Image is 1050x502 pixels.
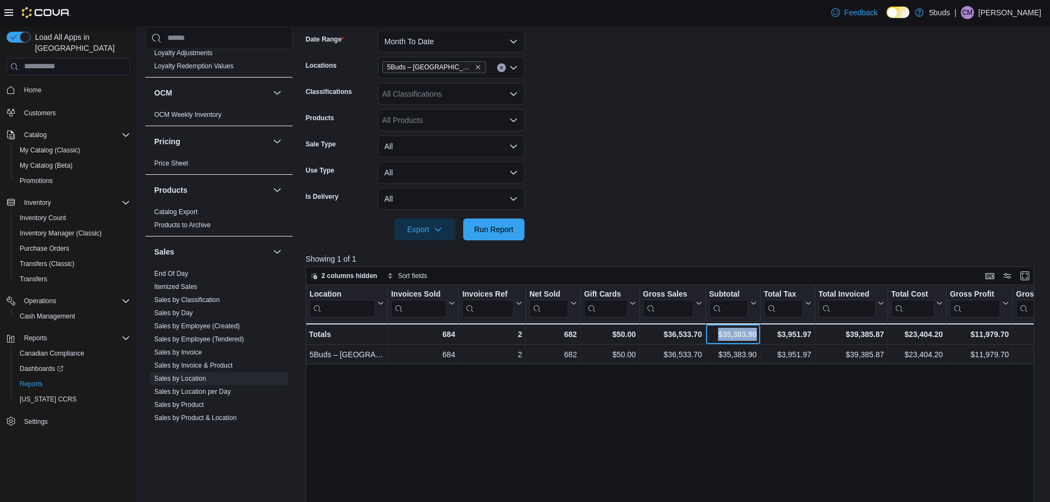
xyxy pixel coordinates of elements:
[15,393,130,406] span: Washington CCRS
[15,144,85,157] a: My Catalog (Classic)
[20,415,52,428] a: Settings
[154,335,244,344] span: Sales by Employee (Tendered)
[154,296,220,304] a: Sales by Classification
[709,290,756,317] button: Subtotal
[310,348,384,361] div: 5Buds – [GEOGRAPHIC_DATA]
[15,273,51,286] a: Transfers
[844,7,878,18] span: Feedback
[271,86,284,99] button: OCM
[154,221,211,229] a: Products to Archive
[154,322,240,330] a: Sales by Employee (Created)
[31,32,130,54] span: Load All Apps in [GEOGRAPHIC_DATA]
[15,257,130,270] span: Transfers (Classic)
[154,208,197,216] a: Catalog Export
[891,290,934,317] div: Total Cost
[154,283,197,291] a: Itemized Sales
[154,414,237,422] a: Sales by Product & Location
[11,173,135,188] button: Promotions
[709,328,756,341] div: $35,383.90
[20,349,84,358] span: Canadian Compliance
[20,105,130,119] span: Customers
[20,128,130,141] span: Catalog
[584,290,627,317] div: Gift Card Sales
[20,395,77,404] span: [US_STATE] CCRS
[818,348,884,361] div: $39,385.87
[20,380,43,388] span: Reports
[20,84,46,97] a: Home
[891,328,942,341] div: $23,404.20
[394,218,456,240] button: Export
[818,328,884,341] div: $39,385.87
[20,332,51,345] button: Reports
[145,157,293,174] div: Pricing
[11,143,135,158] button: My Catalog (Classic)
[378,31,524,52] button: Month To Date
[20,107,60,120] a: Customers
[818,290,884,317] button: Total Invoiced
[154,49,213,57] a: Loyalty Adjustments
[306,87,352,96] label: Classifications
[11,271,135,287] button: Transfers
[145,108,293,126] div: OCM
[11,226,135,241] button: Inventory Manager (Classic)
[401,218,449,240] span: Export
[961,6,974,19] div: Christopher MacCannell
[306,114,334,122] label: Products
[643,348,702,361] div: $36,533.70
[462,348,522,361] div: 2
[15,159,130,172] span: My Catalog (Beta)
[2,330,135,346] button: Reports
[11,210,135,226] button: Inventory Count
[709,290,748,317] div: Subtotal
[306,61,337,70] label: Locations
[11,256,135,271] button: Transfers (Classic)
[20,259,74,268] span: Transfers (Classic)
[462,328,522,341] div: 2
[154,401,204,409] a: Sales by Product
[950,328,1009,341] div: $11,979.70
[7,78,130,458] nav: Complex example
[378,162,524,184] button: All
[24,417,48,426] span: Settings
[11,376,135,392] button: Reports
[387,62,472,73] span: 5Buds – [GEOGRAPHIC_DATA]
[584,328,636,341] div: $50.00
[154,136,180,147] h3: Pricing
[310,290,375,317] div: Location
[306,35,345,44] label: Date Range
[391,290,455,317] button: Invoices Sold
[11,392,135,407] button: [US_STATE] CCRS
[154,246,174,257] h3: Sales
[709,348,756,361] div: $35,383.90
[462,290,522,317] button: Invoices Ref
[154,362,232,369] a: Sales by Invoice & Product
[2,127,135,143] button: Catalog
[154,185,269,196] button: Products
[154,160,188,167] a: Price Sheet
[11,241,135,256] button: Purchase Orders
[20,294,130,308] span: Operations
[309,328,384,341] div: Totals
[145,205,293,236] div: Products
[763,290,802,317] div: Total Tax
[509,116,518,125] button: Open list of options
[643,328,702,341] div: $36,533.70
[154,62,234,70] a: Loyalty Redemption Values
[382,61,486,73] span: 5Buds – Yorkton
[20,176,53,185] span: Promotions
[24,297,56,305] span: Operations
[154,221,211,229] span: Products to Archive
[763,290,811,317] button: Total Tax
[15,377,47,391] a: Reports
[271,135,284,148] button: Pricing
[529,290,568,300] div: Net Sold
[306,269,382,282] button: 2 columns hidden
[529,290,577,317] button: Net Sold
[20,128,51,141] button: Catalog
[584,348,636,361] div: $50.00
[20,229,102,238] span: Inventory Manager (Classic)
[1001,269,1014,282] button: Display options
[20,294,61,308] button: Operations
[643,290,693,317] div: Gross Sales
[20,161,73,170] span: My Catalog (Beta)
